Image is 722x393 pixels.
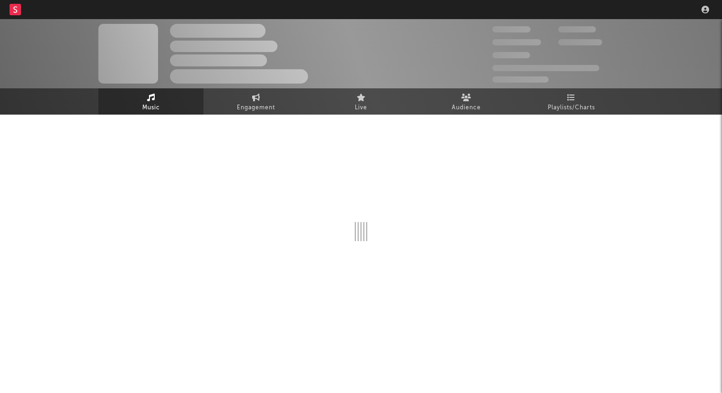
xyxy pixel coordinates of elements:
[519,88,624,115] a: Playlists/Charts
[492,65,599,71] span: 50,000,000 Monthly Listeners
[452,102,481,114] span: Audience
[414,88,519,115] a: Audience
[548,102,595,114] span: Playlists/Charts
[558,26,596,32] span: 100,000
[492,39,541,45] span: 50,000,000
[142,102,160,114] span: Music
[492,26,531,32] span: 300,000
[355,102,367,114] span: Live
[492,76,549,83] span: Jump Score: 85.0
[98,88,203,115] a: Music
[203,88,308,115] a: Engagement
[492,52,530,58] span: 100,000
[558,39,602,45] span: 1,000,000
[308,88,414,115] a: Live
[237,102,275,114] span: Engagement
